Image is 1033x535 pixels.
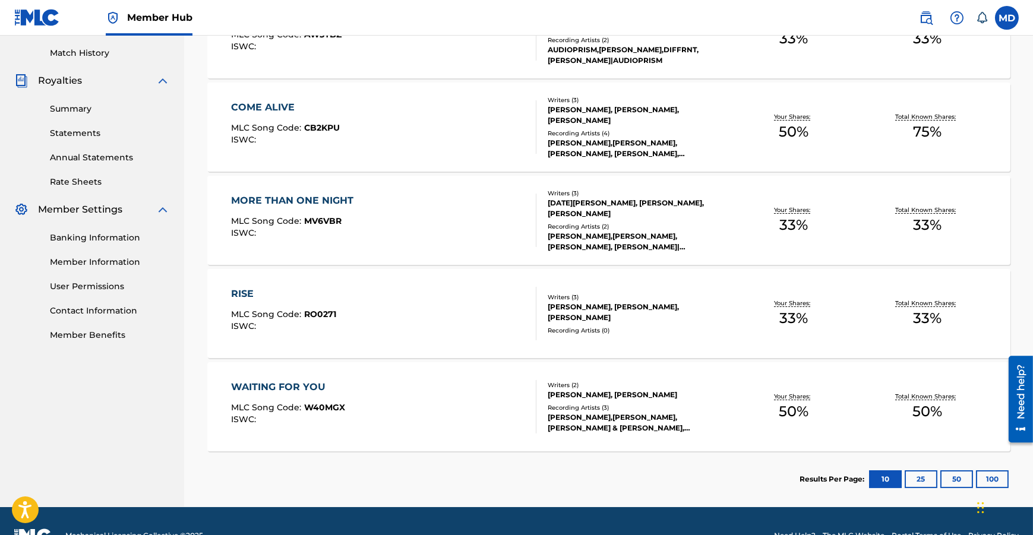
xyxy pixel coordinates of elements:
[976,12,988,24] div: Notifications
[913,121,942,143] span: 75 %
[914,6,938,30] a: Public Search
[548,36,727,45] div: Recording Artists ( 2 )
[548,129,727,138] div: Recording Artists ( 4 )
[940,470,973,488] button: 50
[231,321,259,331] span: ISWC :
[50,256,170,268] a: Member Information
[548,412,727,433] div: [PERSON_NAME],[PERSON_NAME], [PERSON_NAME] & [PERSON_NAME], [PERSON_NAME] & [PERSON_NAME]
[231,402,304,413] span: MLC Song Code :
[896,112,959,121] p: Total Known Shares:
[548,96,727,105] div: Writers ( 3 )
[779,214,808,236] span: 33 %
[304,309,336,319] span: RO0271
[304,402,345,413] span: W40MGX
[50,151,170,164] a: Annual Statements
[548,381,727,390] div: Writers ( 2 )
[548,231,727,252] div: [PERSON_NAME],[PERSON_NAME],[PERSON_NAME], [PERSON_NAME]|[PERSON_NAME]|KETONE
[50,232,170,244] a: Banking Information
[231,41,259,52] span: ISWC :
[50,280,170,293] a: User Permissions
[231,287,336,301] div: RISE
[774,112,813,121] p: Your Shares:
[976,470,1009,488] button: 100
[231,134,259,145] span: ISWC :
[127,11,192,24] span: Member Hub
[548,138,727,159] div: [PERSON_NAME],[PERSON_NAME], [PERSON_NAME], [PERSON_NAME], [PERSON_NAME]
[995,6,1019,30] div: User Menu
[774,392,813,401] p: Your Shares:
[231,414,259,425] span: ISWC :
[50,176,170,188] a: Rate Sheets
[231,216,304,226] span: MLC Song Code :
[231,122,304,133] span: MLC Song Code :
[548,302,727,323] div: [PERSON_NAME], [PERSON_NAME], [PERSON_NAME]
[156,74,170,88] img: expand
[548,189,727,198] div: Writers ( 3 )
[207,83,1010,172] a: COME ALIVEMLC Song Code:CB2KPUISWC:Writers (3)[PERSON_NAME], [PERSON_NAME], [PERSON_NAME]Recordin...
[50,329,170,341] a: Member Benefits
[1000,351,1033,447] iframe: Resource Center
[779,308,808,329] span: 33 %
[548,198,727,219] div: [DATE][PERSON_NAME], [PERSON_NAME], [PERSON_NAME]
[231,194,359,208] div: MORE THAN ONE NIGHT
[548,390,727,400] div: [PERSON_NAME], [PERSON_NAME]
[50,103,170,115] a: Summary
[896,299,959,308] p: Total Known Shares:
[779,401,808,422] span: 50 %
[231,309,304,319] span: MLC Song Code :
[912,401,942,422] span: 50 %
[913,308,942,329] span: 33 %
[231,227,259,238] span: ISWC :
[869,470,902,488] button: 10
[14,9,60,26] img: MLC Logo
[231,100,340,115] div: COME ALIVE
[50,305,170,317] a: Contact Information
[548,326,727,335] div: Recording Artists ( 0 )
[919,11,933,25] img: search
[548,222,727,231] div: Recording Artists ( 2 )
[38,202,122,217] span: Member Settings
[974,478,1033,535] iframe: Chat Widget
[800,474,868,485] p: Results Per Page:
[231,380,345,394] div: WAITING FOR YOU
[14,74,29,88] img: Royalties
[548,45,727,66] div: AUDIOPRISM,[PERSON_NAME],DIFFRNT, [PERSON_NAME]|AUDIOPRISM
[774,299,813,308] p: Your Shares:
[207,362,1010,451] a: WAITING FOR YOUMLC Song Code:W40MGXISWC:Writers (2)[PERSON_NAME], [PERSON_NAME]Recording Artists ...
[207,269,1010,358] a: RISEMLC Song Code:RO0271ISWC:Writers (3)[PERSON_NAME], [PERSON_NAME], [PERSON_NAME]Recording Arti...
[106,11,120,25] img: Top Rightsholder
[945,6,969,30] div: Help
[913,28,942,49] span: 33 %
[896,392,959,401] p: Total Known Shares:
[548,403,727,412] div: Recording Artists ( 3 )
[896,205,959,214] p: Total Known Shares:
[779,121,808,143] span: 50 %
[977,490,984,525] div: Drag
[50,47,170,59] a: Match History
[304,216,342,226] span: MV6VBR
[905,470,937,488] button: 25
[774,205,813,214] p: Your Shares:
[14,202,29,217] img: Member Settings
[548,293,727,302] div: Writers ( 3 )
[950,11,964,25] img: help
[304,122,340,133] span: CB2KPU
[156,202,170,217] img: expand
[779,28,808,49] span: 33 %
[548,105,727,126] div: [PERSON_NAME], [PERSON_NAME], [PERSON_NAME]
[913,214,942,236] span: 33 %
[207,176,1010,265] a: MORE THAN ONE NIGHTMLC Song Code:MV6VBRISWC:Writers (3)[DATE][PERSON_NAME], [PERSON_NAME], [PERSO...
[50,127,170,140] a: Statements
[38,74,82,88] span: Royalties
